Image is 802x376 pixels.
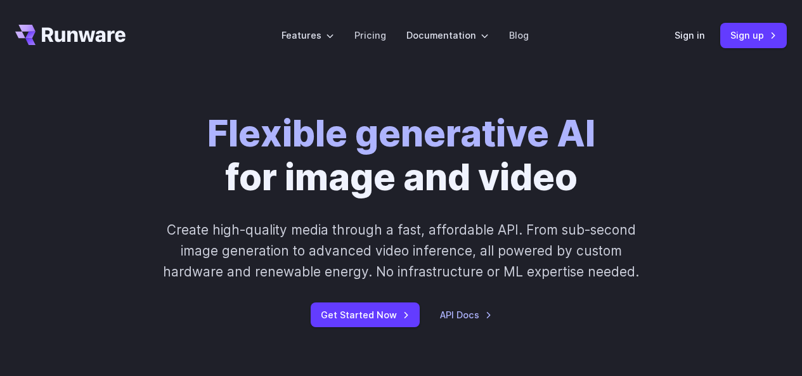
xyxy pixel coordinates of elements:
a: Get Started Now [311,302,420,327]
label: Features [281,28,334,42]
a: Sign up [720,23,787,48]
a: API Docs [440,308,492,322]
a: Blog [509,28,529,42]
label: Documentation [406,28,489,42]
a: Sign in [675,28,705,42]
a: Pricing [354,28,386,42]
strong: Flexible generative AI [207,111,595,155]
h1: for image and video [207,112,595,199]
a: Go to / [15,25,126,45]
p: Create high-quality media through a fast, affordable API. From sub-second image generation to adv... [154,219,648,283]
